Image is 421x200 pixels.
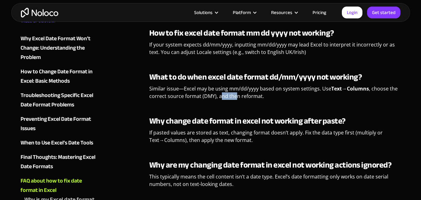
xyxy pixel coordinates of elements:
a: When to Use Excel’s Date Tools [21,138,96,148]
a: Get started [367,7,400,18]
div: Resources [271,8,292,17]
strong: Text→Columns [331,85,369,92]
strong: Why change date format in excel not working after paste? [149,113,346,129]
a: Login [342,7,362,18]
div: Platform [225,8,263,17]
div: Solutions [194,8,213,17]
a: Troubleshooting Specific Excel Date Format Problems [21,91,96,110]
p: If your system expects dd/mm/yyyy, inputting mm/dd/yyyy may lead Excel to interpret it incorrectl... [149,41,401,61]
div: Solutions [186,8,225,17]
a: Final Thoughts: Mastering Excel Date Formats [21,153,96,171]
a: home [21,8,58,17]
a: Pricing [305,8,334,17]
p: Similar issue—Excel may be using mm/dd/yyyy based on system settings. Use , choose the correct so... [149,85,401,105]
div: Platform [233,8,251,17]
a: How to Change Date Format in Excel: Basic Methods [21,67,96,86]
a: FAQ about how to fix date format in Excel [21,176,96,195]
a: Why Excel Date Format Won’t Change: Understanding the Problem [21,34,96,62]
p: If pasted values are stored as text, changing format doesn’t apply. Fix the data type first (mult... [149,129,401,149]
strong: What to do when excel date format dd/mm/yyyy not working? [149,69,362,85]
a: Preventing Excel Date Format Issues [21,115,96,133]
p: This typically means the cell content isn’t a date type. Excel’s date formatting only works on da... [149,173,401,193]
div: Resources [263,8,305,17]
div: When to Use Excel’s Date Tools [21,138,93,148]
strong: Why are my changing date format in excel not working actions ignored? [149,157,392,173]
strong: How to fix excel date format mm dd yyyy not working? [149,25,334,41]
